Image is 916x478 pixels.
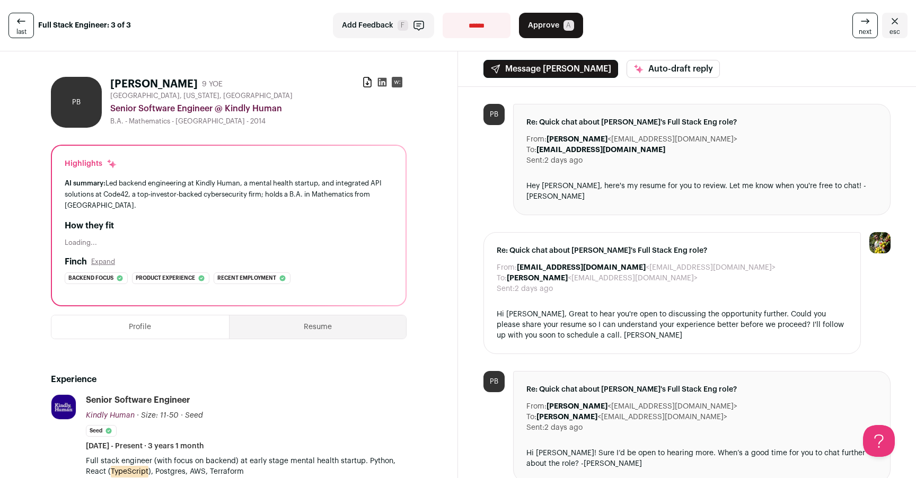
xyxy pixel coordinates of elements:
[526,401,547,412] dt: From:
[68,273,113,284] span: Backend focus
[342,20,393,31] span: Add Feedback
[526,117,877,128] span: Re: Quick chat about [PERSON_NAME]'s Full Stack Eng role?
[483,371,505,392] div: PB
[16,28,27,36] span: last
[110,102,407,115] div: Senior Software Engineer @ Kindly Human
[536,413,597,421] b: [PERSON_NAME]
[563,20,574,31] span: A
[519,13,583,38] button: Approve A
[526,384,877,395] span: Re: Quick chat about [PERSON_NAME]'s Full Stack Eng role?
[547,401,737,412] dd: <[EMAIL_ADDRESS][DOMAIN_NAME]>
[507,275,568,282] b: [PERSON_NAME]
[507,273,698,284] dd: <[EMAIL_ADDRESS][DOMAIN_NAME]>
[181,410,183,421] span: ·
[544,155,583,166] dd: 2 days ago
[536,146,665,154] b: [EMAIL_ADDRESS][DOMAIN_NAME]
[483,60,618,78] button: Message [PERSON_NAME]
[38,20,131,31] strong: Full Stack Engineer: 3 of 3
[110,92,293,100] span: [GEOGRAPHIC_DATA], [US_STATE], [GEOGRAPHIC_DATA]
[398,20,408,31] span: F
[497,245,848,256] span: Re: Quick chat about [PERSON_NAME]'s Full Stack Eng role?
[526,155,544,166] dt: Sent:
[111,466,148,477] mark: TypeScript
[86,441,204,452] span: [DATE] - Present · 3 years 1 month
[526,181,877,202] div: Hey [PERSON_NAME], here's my resume for you to review. Let me know when you're free to chat! -[PE...
[86,412,135,419] span: Kindly Human
[547,134,737,145] dd: <[EMAIL_ADDRESS][DOMAIN_NAME]>
[65,238,393,247] div: Loading...
[497,262,517,273] dt: From:
[65,255,87,268] h2: Finch
[51,77,102,128] div: PB
[869,232,891,253] img: 6689865-medium_jpg
[882,13,908,38] a: Close
[51,395,76,419] img: a9da0c3f969cad210bcb9da505bff3cc34c70a20290d8323c3415b1118df8650.jpg
[547,136,607,143] b: [PERSON_NAME]
[483,104,505,125] div: PB
[137,412,179,419] span: · Size: 11-50
[517,262,776,273] dd: <[EMAIL_ADDRESS][DOMAIN_NAME]>
[110,77,198,92] h1: [PERSON_NAME]
[497,284,515,294] dt: Sent:
[859,28,871,36] span: next
[852,13,878,38] a: next
[202,79,223,90] div: 9 YOE
[185,412,203,419] span: Seed
[86,425,117,437] li: Seed
[515,284,553,294] dd: 2 days ago
[497,309,848,341] div: Hi [PERSON_NAME], Great to hear you're open to discussing the opportunity further. Could you plea...
[627,60,720,78] button: Auto-draft reply
[526,448,877,469] div: Hi [PERSON_NAME]! Sure I’d be open to hearing more. When’s a good time for you to chat further ab...
[86,456,407,477] p: Full stack engineer (with focus on backend) at early stage mental health startup. Python, React (...
[65,158,117,169] div: Highlights
[544,422,583,433] dd: 2 days ago
[863,425,895,457] iframe: Help Scout Beacon - Open
[517,264,646,271] b: [EMAIL_ADDRESS][DOMAIN_NAME]
[536,412,727,422] dd: <[EMAIL_ADDRESS][DOMAIN_NAME]>
[230,315,407,339] button: Resume
[547,403,607,410] b: [PERSON_NAME]
[526,422,544,433] dt: Sent:
[136,273,195,284] span: Product experience
[110,117,407,126] div: B.A. - Mathematics - [GEOGRAPHIC_DATA] - 2014
[526,134,547,145] dt: From:
[497,273,507,284] dt: To:
[8,13,34,38] a: last
[889,28,900,36] span: esc
[528,20,559,31] span: Approve
[526,412,536,422] dt: To:
[51,373,407,386] h2: Experience
[65,219,393,232] h2: How they fit
[217,273,276,284] span: Recent employment
[91,258,115,266] button: Expand
[65,178,393,211] div: Led backend engineering at Kindly Human, a mental health startup, and integrated API solutions at...
[51,315,229,339] button: Profile
[65,180,105,187] span: AI summary:
[333,13,434,38] button: Add Feedback F
[86,394,190,406] div: Senior Software Engineer
[526,145,536,155] dt: To:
